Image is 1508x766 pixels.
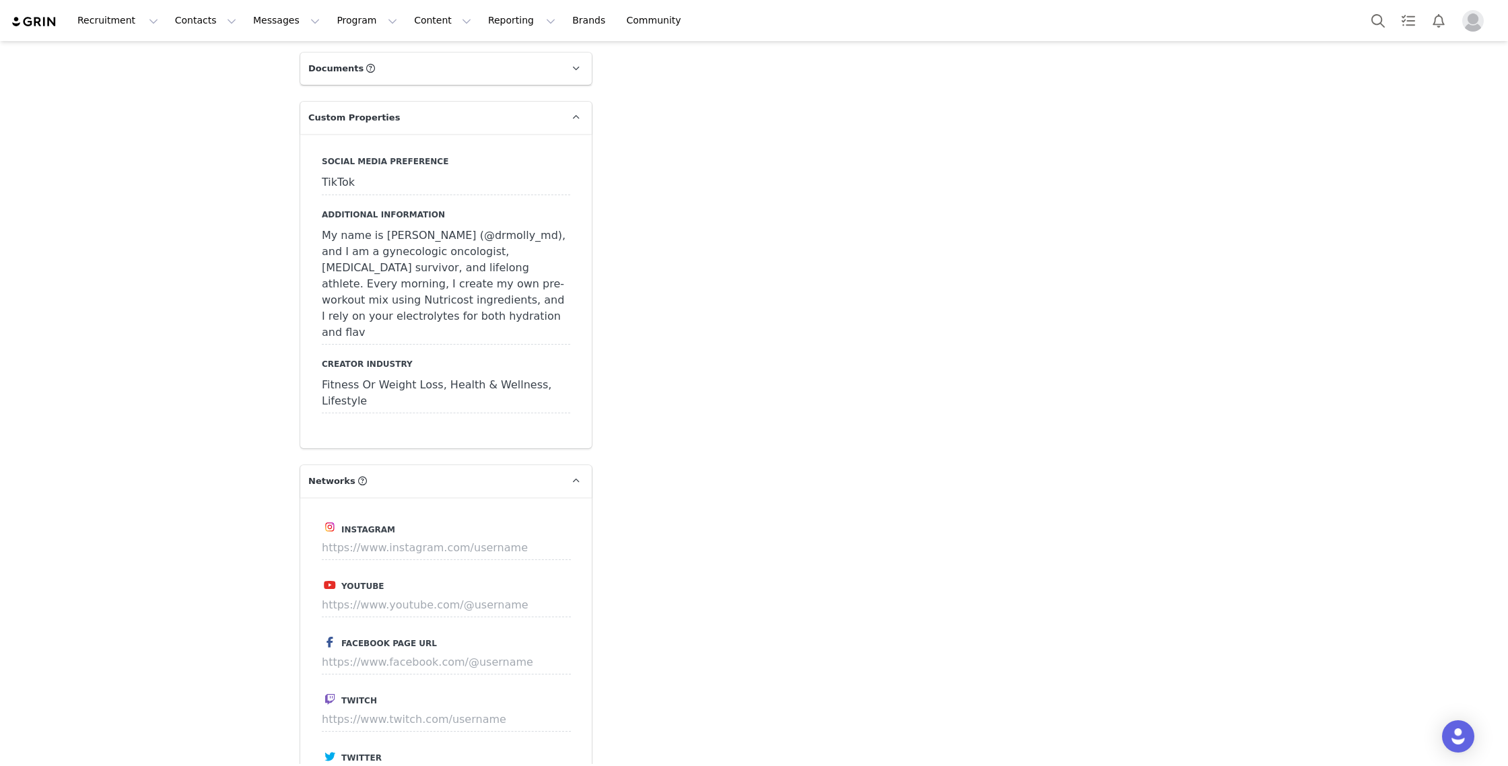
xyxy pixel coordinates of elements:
[322,374,570,413] div: Fitness Or Weight Loss, Health & Wellness, Lifestyle
[341,696,377,705] span: Twitch
[11,15,58,28] img: grin logo
[322,650,571,674] input: https://www.facebook.com/@username
[1424,5,1453,36] button: Notifications
[564,5,617,36] a: Brands
[1462,10,1484,32] img: placeholder-profile.jpg
[245,5,328,36] button: Messages
[322,707,571,732] input: https://www.twitch.com/username
[322,536,571,560] input: https://www.instagram.com/username
[480,5,563,36] button: Reporting
[341,639,437,648] span: Facebook Page URL
[619,5,695,36] a: Community
[329,5,405,36] button: Program
[308,475,355,488] span: Networks
[1394,5,1423,36] a: Tasks
[11,11,553,26] body: Rich Text Area. Press ALT-0 for help.
[167,5,244,36] button: Contacts
[322,593,571,617] input: https://www.youtube.com/@username
[1363,5,1393,36] button: Search
[1454,10,1497,32] button: Profile
[341,582,384,591] span: Youtube
[322,171,570,195] div: TikTok
[406,5,479,36] button: Content
[322,358,570,370] label: Creator Industry
[308,62,364,75] span: Documents
[322,155,570,168] label: Social Media Preference
[341,525,395,534] span: Instagram
[322,224,570,345] div: My name is [PERSON_NAME] (@drmolly_md), and I am a gynecologic oncologist, [MEDICAL_DATA] survivo...
[1442,720,1474,753] div: Open Intercom Messenger
[341,753,382,763] span: Twitter
[322,209,570,221] label: Additional Information
[324,522,335,532] img: instagram.svg
[69,5,166,36] button: Recruitment
[308,111,400,125] span: Custom Properties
